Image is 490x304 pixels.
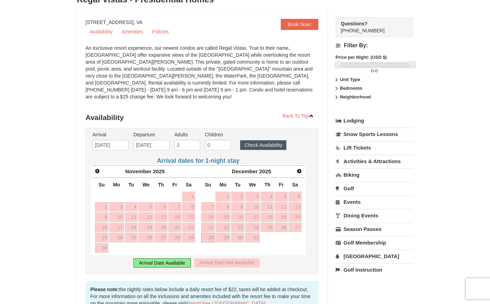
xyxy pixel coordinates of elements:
span: Thursday [158,182,164,187]
a: 22 [215,223,230,232]
span: Friday [279,182,284,187]
a: 25 [261,223,274,232]
h3: Availability [85,111,318,125]
a: Snow Sports Lessons [336,128,413,141]
strong: Please note: [90,287,119,292]
a: 6 [288,192,302,201]
a: Lodging [336,114,413,127]
span: December [232,168,258,174]
a: 13 [288,202,302,212]
a: 15 [182,212,195,222]
span: 0 [371,68,374,73]
a: 1 [182,192,195,201]
a: 5 [275,192,288,201]
a: Activities & Attractions [336,155,413,168]
span: Monday [113,182,120,187]
a: 1 [215,192,230,201]
span: Wednesday [249,182,256,187]
button: Check Availability [240,140,286,150]
a: Availability [85,26,117,37]
div: An exclusive resort experience, our newest condos are called Regal Vistas. True to their name, [G... [85,45,318,107]
a: Prev [92,166,102,176]
a: 28 [168,233,181,242]
a: Back To Top [278,111,318,121]
a: 15 [215,212,230,222]
a: Biking [336,168,413,181]
span: Thursday [264,182,270,187]
a: 13 [154,212,168,222]
a: 17 [245,212,260,222]
a: 6 [154,202,168,212]
a: Events [336,195,413,208]
a: 19 [275,212,288,222]
span: Friday [172,182,177,187]
span: Prev [95,168,100,174]
a: 8 [215,202,230,212]
a: 10 [109,212,124,222]
span: Next [296,168,302,174]
a: 7 [168,202,181,212]
a: 2 [95,202,108,212]
div: Arrival Date Available [133,258,191,267]
a: Next [294,166,304,176]
strong: Questions? [341,21,368,26]
a: 4 [125,202,138,212]
a: 30 [95,243,108,253]
a: 5 [138,202,154,212]
a: 4 [261,192,274,201]
a: Book Now! [281,19,318,30]
span: Sunday [98,182,105,187]
a: 12 [138,212,154,222]
a: 28 [201,233,215,242]
a: 12 [275,202,288,212]
a: Season Passes [336,223,413,235]
a: 22 [182,223,195,232]
a: Lift Tickets [336,141,413,154]
a: 23 [231,223,244,232]
strong: Unit Type [340,77,360,82]
a: 14 [168,212,181,222]
span: Sunday [205,182,211,187]
a: 25 [125,233,138,242]
a: 24 [245,223,260,232]
span: 2025 [259,168,271,174]
h4: Filter By: [336,42,413,49]
label: Children [205,131,231,138]
a: Golf Instruction [336,263,413,276]
label: Arrival [92,131,129,138]
a: Amenities [117,26,147,37]
a: 27 [288,223,302,232]
a: 30 [231,233,244,242]
a: 20 [154,223,168,232]
label: - [336,67,413,74]
a: 16 [95,223,108,232]
strong: Price per Night: (USD $) [336,55,387,60]
span: [PHONE_NUMBER] [341,20,401,33]
a: 31 [245,233,260,242]
a: [GEOGRAPHIC_DATA] [336,250,413,263]
label: Adults [174,131,200,138]
span: 2025 [153,168,165,174]
a: 3 [109,202,124,212]
a: 20 [288,212,302,222]
a: 11 [125,212,138,222]
a: 19 [138,223,154,232]
a: 3 [245,192,260,201]
a: 17 [109,223,124,232]
span: Wednesday [142,182,150,187]
a: 16 [231,212,244,222]
a: 29 [215,233,230,242]
a: 7 [201,202,215,212]
span: Monday [220,182,227,187]
a: 21 [168,223,181,232]
a: 11 [261,202,274,212]
a: 14 [201,212,215,222]
span: Saturday [186,182,191,187]
a: 24 [109,233,124,242]
a: Golf Membership [336,236,413,249]
strong: Bedrooms [340,86,362,91]
span: Tuesday [129,182,134,187]
a: 23 [95,233,108,242]
a: 21 [201,223,215,232]
a: 8 [182,202,195,212]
